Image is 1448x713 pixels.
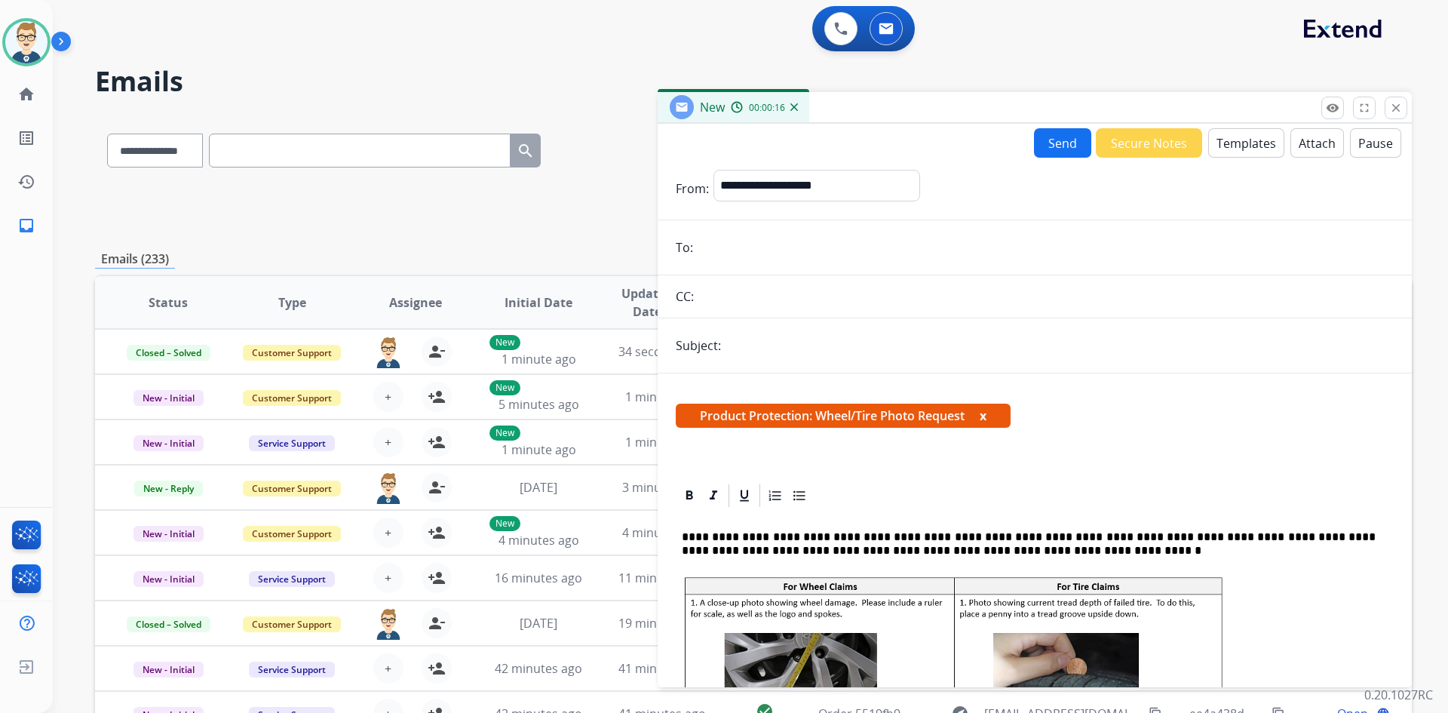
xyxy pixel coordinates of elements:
[249,662,335,678] span: Service Support
[17,173,35,191] mat-icon: history
[676,337,721,355] p: Subject:
[249,571,335,587] span: Service Support
[133,390,204,406] span: New - Initial
[428,388,446,406] mat-icon: person_add
[133,435,204,451] span: New - Initial
[428,659,446,678] mat-icon: person_add
[278,293,306,312] span: Type
[749,102,785,114] span: 00:00:16
[373,337,403,368] img: agent-avatar
[373,472,403,504] img: agent-avatar
[618,660,706,677] span: 41 minutes ago
[489,516,520,531] p: New
[5,21,48,63] img: avatar
[613,284,682,321] span: Updated Date
[502,351,576,367] span: 1 minute ago
[502,441,576,458] span: 1 minute ago
[495,660,582,677] span: 42 minutes ago
[373,427,403,457] button: +
[385,433,391,451] span: +
[17,85,35,103] mat-icon: home
[499,532,579,549] span: 4 minutes ago
[428,524,446,542] mat-icon: person_add
[489,426,520,441] p: New
[618,570,706,586] span: 11 minutes ago
[243,481,341,496] span: Customer Support
[764,484,787,507] div: Ordered List
[134,481,203,496] span: New - Reply
[249,435,335,451] span: Service Support
[385,569,391,587] span: +
[373,653,403,684] button: +
[622,524,703,541] span: 4 minutes ago
[625,434,700,450] span: 1 minute ago
[702,484,725,507] div: Italic
[520,615,557,632] span: [DATE]
[95,66,1412,97] h2: Emails
[495,570,582,586] span: 16 minutes ago
[385,524,391,542] span: +
[373,608,403,640] img: agent-avatar
[149,293,188,312] span: Status
[428,614,446,632] mat-icon: person_remove
[980,407,986,425] button: x
[1034,128,1091,158] button: Send
[678,484,701,507] div: Bold
[428,433,446,451] mat-icon: person_add
[373,382,403,412] button: +
[373,563,403,593] button: +
[676,180,709,198] p: From:
[788,484,811,507] div: Bullet List
[1290,128,1344,158] button: Attach
[499,396,579,413] span: 5 minutes ago
[385,388,391,406] span: +
[373,518,403,548] button: +
[17,129,35,147] mat-icon: list_alt
[1326,101,1339,115] mat-icon: remove_red_eye
[700,99,725,115] span: New
[243,390,341,406] span: Customer Support
[625,389,700,405] span: 1 minute ago
[520,479,557,496] span: [DATE]
[1350,128,1401,158] button: Pause
[127,345,210,361] span: Closed – Solved
[676,238,693,257] p: To:
[243,345,341,361] span: Customer Support
[428,569,446,587] mat-icon: person_add
[1389,101,1403,115] mat-icon: close
[428,343,446,361] mat-icon: person_remove
[243,616,341,632] span: Customer Support
[733,484,756,507] div: Underline
[127,616,210,632] span: Closed – Solved
[1208,128,1284,158] button: Templates
[618,343,707,360] span: 34 seconds ago
[622,479,703,496] span: 3 minutes ago
[1357,101,1371,115] mat-icon: fullscreen
[505,293,572,312] span: Initial Date
[133,526,204,542] span: New - Initial
[95,250,175,269] p: Emails (233)
[17,217,35,235] mat-icon: inbox
[676,287,694,306] p: CC:
[1364,686,1433,704] p: 0.20.1027RC
[676,404,1011,428] span: Product Protection: Wheel/Tire Photo Request
[1096,128,1202,158] button: Secure Notes
[389,293,442,312] span: Assignee
[428,478,446,496] mat-icon: person_remove
[618,615,706,632] span: 19 minutes ago
[489,380,520,395] p: New
[133,662,204,678] span: New - Initial
[243,526,341,542] span: Customer Support
[489,335,520,350] p: New
[133,571,204,587] span: New - Initial
[385,659,391,678] span: +
[517,142,535,160] mat-icon: search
